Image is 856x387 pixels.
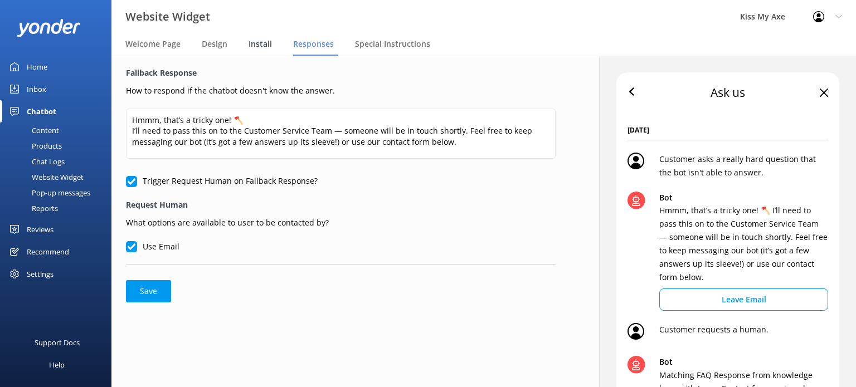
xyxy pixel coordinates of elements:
[711,84,745,102] div: Ask us
[126,67,556,79] label: Fallback Response
[293,38,334,50] span: Responses
[7,185,90,200] div: Pop-up messages
[7,154,65,169] div: Chat Logs
[7,169,111,185] a: Website Widget
[7,154,111,169] a: Chat Logs
[659,192,828,204] p: Bot
[249,38,272,50] span: Install
[7,123,111,138] a: Content
[126,214,556,229] p: What options are available to user to be contacted by?
[659,204,828,284] p: Hmmm, that’s a tricky one! 🪓 I’ll need to pass this on to the Customer Service Team — someone wil...
[126,199,556,211] label: Request Human
[7,138,62,154] div: Products
[659,288,828,311] button: Leave Email
[7,200,111,216] a: Reports
[7,200,58,216] div: Reports
[355,38,430,50] span: Special Instructions
[659,356,828,368] p: Bot
[17,19,81,37] img: yonder-white-logo.png
[628,125,828,140] span: [DATE]
[7,138,111,154] a: Products
[7,169,84,185] div: Website Widget
[202,38,227,50] span: Design
[659,153,828,179] p: Customer asks a really hard question that the bot isn't able to answer.
[7,123,59,138] div: Content
[125,8,210,26] h3: Website Widget
[126,241,179,253] label: Use Email
[125,38,181,50] span: Welcome Page
[27,100,56,123] div: Chatbot
[126,175,318,187] label: Trigger Request Human on Fallback Response?
[126,109,556,159] textarea: Hmmm, that’s a tricky one! 🪓 I’ll need to pass this on to the Customer Service Team — someone wil...
[27,78,46,100] div: Inbox
[27,56,47,78] div: Home
[35,331,80,354] div: Support Docs
[27,218,53,241] div: Reviews
[27,241,69,263] div: Recommend
[27,263,53,285] div: Settings
[659,323,769,344] p: Customer requests a human.
[7,185,111,200] a: Pop-up messages
[126,82,556,97] p: How to respond if the chatbot doesn't know the answer.
[126,280,171,302] button: Save
[49,354,65,376] div: Help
